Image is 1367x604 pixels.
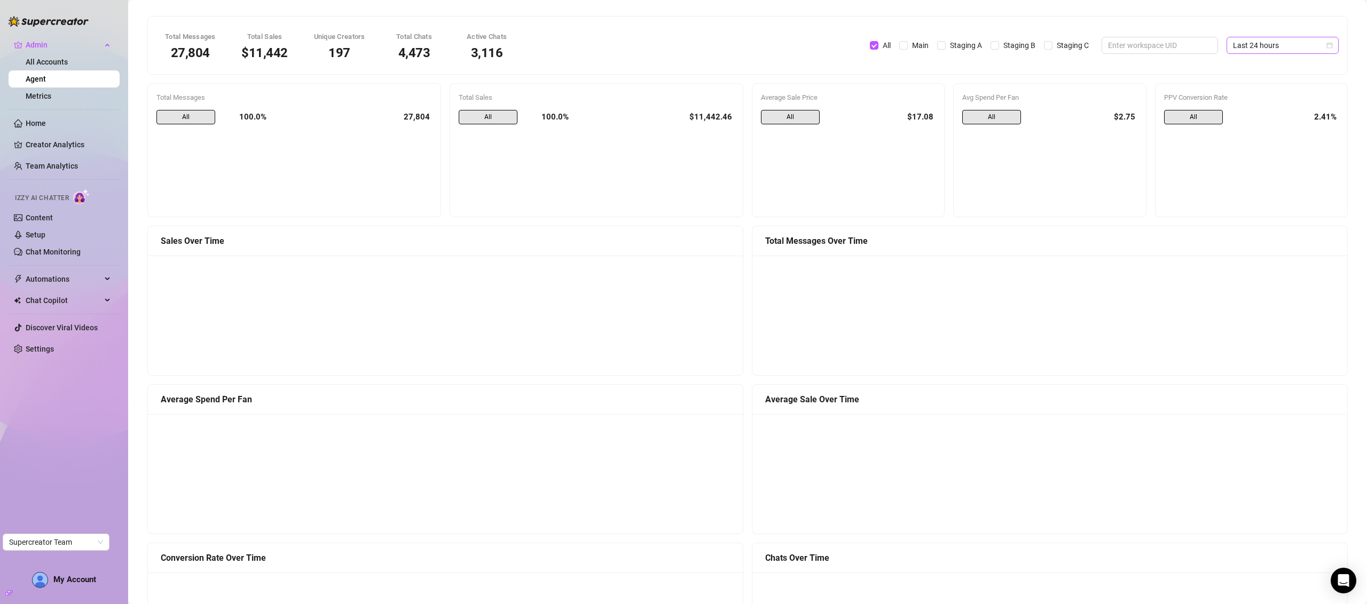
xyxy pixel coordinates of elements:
span: build [5,589,13,597]
div: Total Sales [241,31,288,42]
div: 100.0% [224,110,266,125]
div: Total Messages [165,31,216,42]
div: Conversion Rate Over Time [161,551,730,565]
div: Sales Over Time [161,234,730,248]
div: Total Sales [459,92,734,103]
div: Chats Over Time [765,551,1334,565]
span: Staging B [999,39,1040,51]
div: Avg Spend Per Fan [962,92,1137,103]
div: Active Chats [463,31,510,42]
div: PPV Conversion Rate [1164,92,1339,103]
img: Chat Copilot [14,297,21,304]
span: Supercreator Team [9,534,103,550]
a: Metrics [26,92,51,100]
span: calendar [1326,42,1333,49]
a: Content [26,213,53,222]
div: Average Sale Over Time [765,393,1334,406]
img: AD_cMMTxCeTpmN1d5MnKJ1j-_uXZCpTKapSSqNGg4PyXtR_tCW7gZXTNmFz2tpVv9LSyNV7ff1CaS4f4q0HLYKULQOwoM5GQR... [33,573,48,587]
span: Staging A [946,39,986,51]
img: AI Chatter [73,189,90,204]
a: Settings [26,345,54,353]
img: logo-BBDzfeDw.svg [9,16,89,27]
span: All [962,110,1021,125]
span: Staging C [1052,39,1093,51]
span: Izzy AI Chatter [15,193,69,203]
div: $11,442 [241,46,288,59]
a: Creator Analytics [26,136,111,153]
div: $2.75 [1030,110,1137,125]
div: $11,442.46 [577,110,734,125]
span: Automations [26,271,101,288]
div: Open Intercom Messenger [1331,568,1356,593]
div: 4,473 [391,46,438,59]
div: Average Spend Per Fan [161,393,730,406]
div: Total Messages [156,92,432,103]
span: crown [14,41,22,49]
span: Chat Copilot [26,292,101,309]
div: Total Messages Over Time [765,234,1334,248]
div: 27,804 [165,46,216,59]
a: All Accounts [26,58,68,66]
div: 100.0% [526,110,569,125]
span: Admin [26,36,101,53]
span: My Account [53,575,96,584]
div: 2.41% [1231,110,1339,125]
a: Home [26,119,46,128]
span: thunderbolt [14,275,22,283]
span: All [878,39,895,51]
div: Total Chats [391,31,438,42]
span: All [761,110,820,125]
span: Last 24 hours [1233,37,1332,53]
div: 197 [314,46,365,59]
div: 3,116 [463,46,510,59]
div: Average Sale Price [761,92,936,103]
div: Unique Creators [314,31,365,42]
span: All [459,110,517,125]
input: Enter workspace UID [1108,39,1203,51]
a: Discover Viral Videos [26,323,98,332]
a: Chat Monitoring [26,248,81,256]
a: Setup [26,231,45,239]
div: $17.08 [828,110,936,125]
span: All [1164,110,1223,125]
a: Agent [26,75,46,83]
a: Team Analytics [26,162,78,170]
div: 27,804 [275,110,432,125]
span: Main [908,39,933,51]
span: All [156,110,215,125]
